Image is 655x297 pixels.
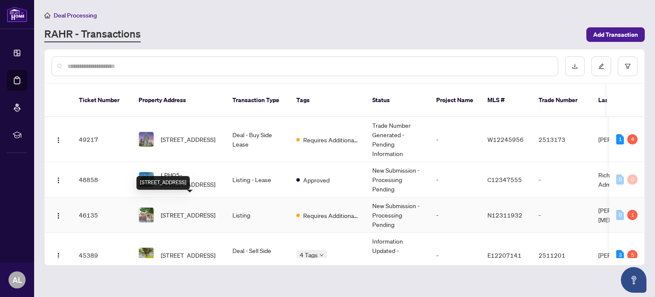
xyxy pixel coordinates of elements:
[365,233,429,278] td: Information Updated - Processing Pending
[161,210,215,220] span: [STREET_ADDRESS]
[161,170,219,189] span: LPH05-[STREET_ADDRESS]
[586,27,645,42] button: Add Transaction
[72,233,132,278] td: 45389
[627,250,638,260] div: 5
[627,210,638,220] div: 1
[55,177,62,184] img: Logo
[55,137,62,144] img: Logo
[161,135,215,144] span: [STREET_ADDRESS]
[139,248,154,262] img: thumbnail-img
[44,12,50,18] span: home
[139,172,154,187] img: thumbnail-img
[290,84,365,117] th: Tags
[12,274,22,286] span: AL
[429,162,481,197] td: -
[226,162,290,197] td: Listing - Lease
[139,208,154,222] img: thumbnail-img
[72,197,132,233] td: 46135
[52,248,65,262] button: Logo
[532,117,591,162] td: 2513173
[532,162,591,197] td: -
[226,117,290,162] td: Deal - Buy Side Lease
[565,56,585,76] button: download
[52,132,65,146] button: Logo
[52,208,65,222] button: Logo
[303,211,359,220] span: Requires Additional Docs
[532,233,591,278] td: 2511201
[618,56,638,76] button: filter
[572,63,578,69] span: download
[54,12,97,19] span: Deal Processing
[481,84,532,117] th: MLS #
[55,253,62,259] img: Logo
[429,197,481,233] td: -
[616,250,624,260] div: 3
[226,197,290,233] td: Listing
[226,84,290,117] th: Transaction Type
[532,84,591,117] th: Trade Number
[72,117,132,162] td: 49217
[598,63,604,69] span: edit
[44,27,141,42] a: RAHR - Transactions
[139,132,154,147] img: thumbnail-img
[616,210,624,220] div: 0
[72,84,132,117] th: Ticket Number
[487,251,522,259] span: E12207141
[226,233,290,278] td: Deal - Sell Side Sale
[52,173,65,186] button: Logo
[593,28,638,41] span: Add Transaction
[429,233,481,278] td: -
[303,175,330,185] span: Approved
[136,176,190,190] div: [STREET_ADDRESS]
[365,197,429,233] td: New Submission - Processing Pending
[487,176,522,183] span: C12347555
[132,84,226,117] th: Property Address
[161,250,215,260] span: [STREET_ADDRESS]
[616,174,624,185] div: 0
[365,117,429,162] td: Trade Number Generated - Pending Information
[487,211,522,219] span: N12311932
[532,197,591,233] td: -
[365,162,429,197] td: New Submission - Processing Pending
[319,253,324,257] span: down
[55,212,62,219] img: Logo
[72,162,132,197] td: 48858
[429,84,481,117] th: Project Name
[487,135,524,143] span: W12245956
[7,6,27,22] img: logo
[300,250,318,260] span: 4 Tags
[627,174,638,185] div: 0
[591,56,611,76] button: edit
[625,63,631,69] span: filter
[303,135,359,144] span: Requires Additional Docs
[627,134,638,144] div: 4
[365,84,429,117] th: Status
[429,117,481,162] td: -
[616,134,624,144] div: 1
[621,267,646,293] button: Open asap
